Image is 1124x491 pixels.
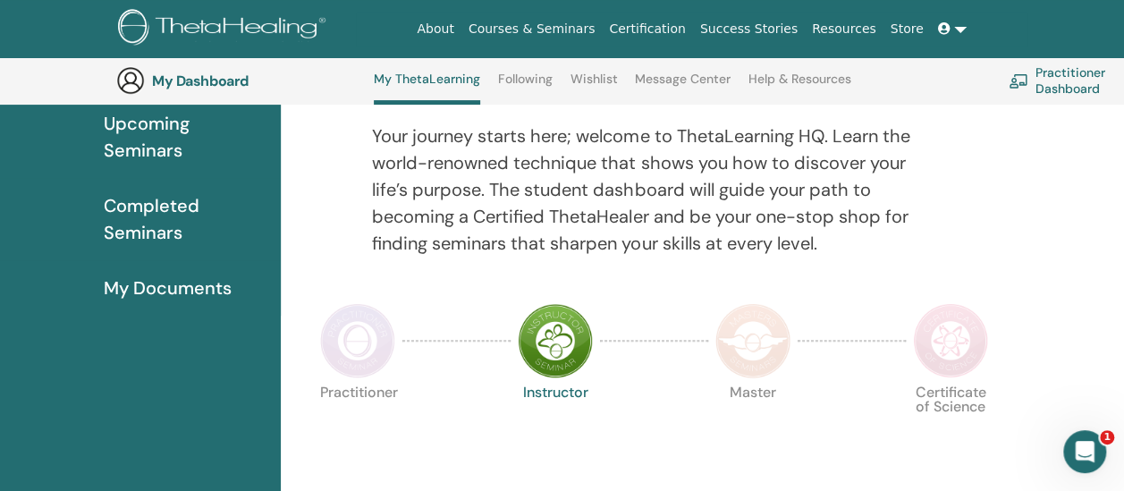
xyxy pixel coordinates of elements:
[498,72,553,100] a: Following
[152,72,331,89] h3: My Dashboard
[715,303,790,378] img: Master
[116,66,145,95] img: generic-user-icon.jpg
[913,303,988,378] img: Certificate of Science
[118,9,332,49] img: logo.png
[913,385,988,461] p: Certificate of Science
[104,110,266,164] span: Upcoming Seminars
[320,303,395,378] img: Practitioner
[635,72,731,100] a: Message Center
[715,385,790,461] p: Master
[461,13,603,46] a: Courses & Seminars
[410,13,461,46] a: About
[518,385,593,461] p: Instructor
[104,192,266,246] span: Completed Seminars
[1009,73,1028,88] img: chalkboard-teacher.svg
[1063,430,1106,473] iframe: Intercom live chat
[320,385,395,461] p: Practitioner
[805,13,883,46] a: Resources
[372,123,936,257] p: Your journey starts here; welcome to ThetaLearning HQ. Learn the world-renowned technique that sh...
[104,275,232,301] span: My Documents
[374,72,480,105] a: My ThetaLearning
[748,72,851,100] a: Help & Resources
[518,303,593,378] img: Instructor
[602,13,692,46] a: Certification
[570,72,618,100] a: Wishlist
[693,13,805,46] a: Success Stories
[883,13,931,46] a: Store
[1100,430,1114,444] span: 1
